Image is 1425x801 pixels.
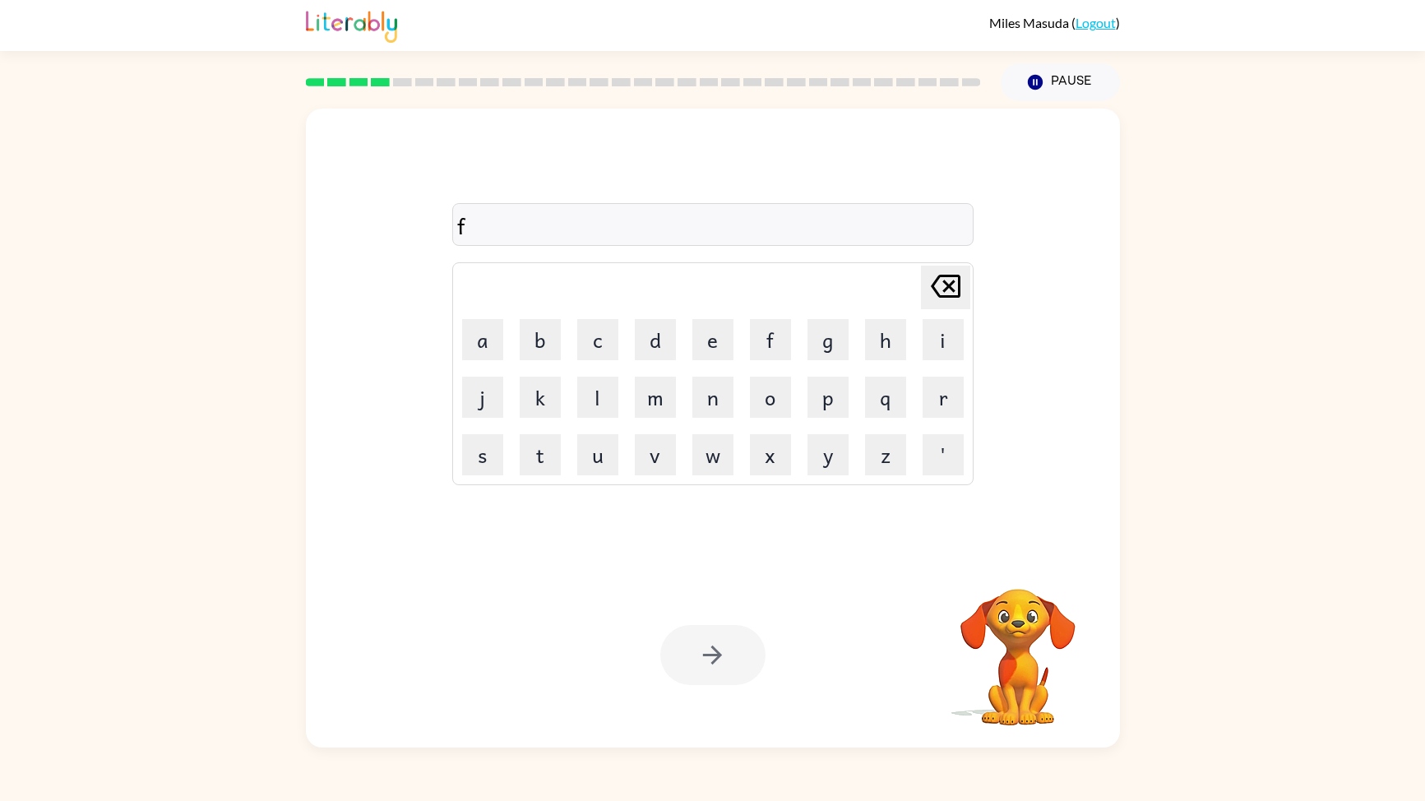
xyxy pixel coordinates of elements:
a: Logout [1076,15,1116,30]
button: z [865,434,906,475]
span: Miles Masuda [989,15,1071,30]
div: ( ) [989,15,1120,30]
button: t [520,434,561,475]
button: ' [923,434,964,475]
button: e [692,319,733,360]
video: Your browser must support playing .mp4 files to use Literably. Please try using another browser. [936,563,1100,728]
button: y [807,434,849,475]
button: u [577,434,618,475]
img: Literably [306,7,397,43]
button: b [520,319,561,360]
button: k [520,377,561,418]
button: q [865,377,906,418]
button: r [923,377,964,418]
button: f [750,319,791,360]
button: p [807,377,849,418]
button: j [462,377,503,418]
button: m [635,377,676,418]
div: f [457,208,969,243]
button: n [692,377,733,418]
button: d [635,319,676,360]
button: l [577,377,618,418]
button: v [635,434,676,475]
button: o [750,377,791,418]
button: h [865,319,906,360]
button: a [462,319,503,360]
button: c [577,319,618,360]
button: i [923,319,964,360]
button: Pause [1001,63,1120,101]
button: x [750,434,791,475]
button: g [807,319,849,360]
button: w [692,434,733,475]
button: s [462,434,503,475]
